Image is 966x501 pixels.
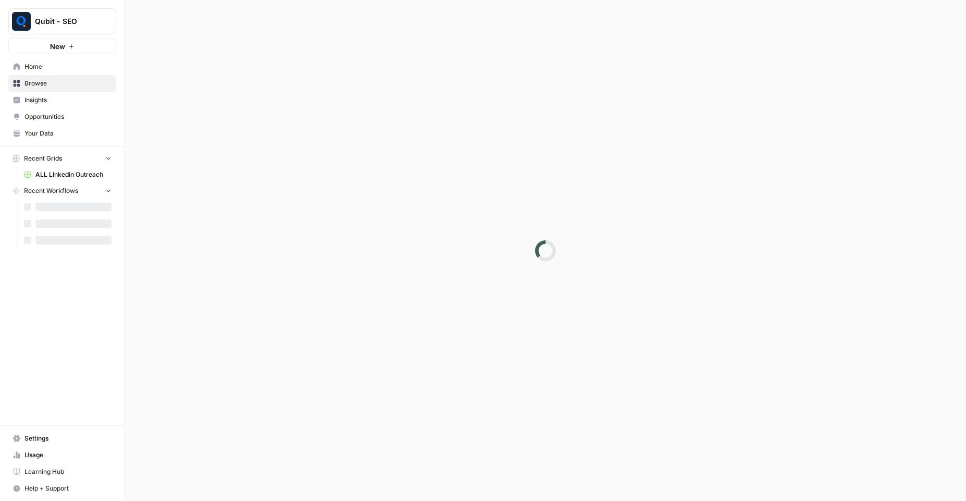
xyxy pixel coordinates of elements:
span: Usage [24,450,112,460]
span: Learning Hub [24,467,112,476]
span: Recent Workflows [24,186,78,195]
img: Qubit - SEO Logo [12,12,31,31]
a: Settings [8,430,116,447]
span: ALL LInkedin Outreach [35,170,112,179]
span: Settings [24,434,112,443]
a: Home [8,58,116,75]
span: Qubit - SEO [35,16,98,27]
button: New [8,39,116,54]
a: Opportunities [8,108,116,125]
span: Opportunities [24,112,112,121]
a: Browse [8,75,116,92]
span: Your Data [24,129,112,138]
button: Help + Support [8,480,116,497]
button: Recent Grids [8,151,116,166]
span: Insights [24,95,112,105]
a: Your Data [8,125,116,142]
button: Workspace: Qubit - SEO [8,8,116,34]
a: Insights [8,92,116,108]
a: Usage [8,447,116,463]
span: Browse [24,79,112,88]
span: Help + Support [24,484,112,493]
span: New [50,41,65,52]
span: Home [24,62,112,71]
button: Recent Workflows [8,183,116,199]
a: ALL LInkedin Outreach [19,166,116,183]
span: Recent Grids [24,154,62,163]
a: Learning Hub [8,463,116,480]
